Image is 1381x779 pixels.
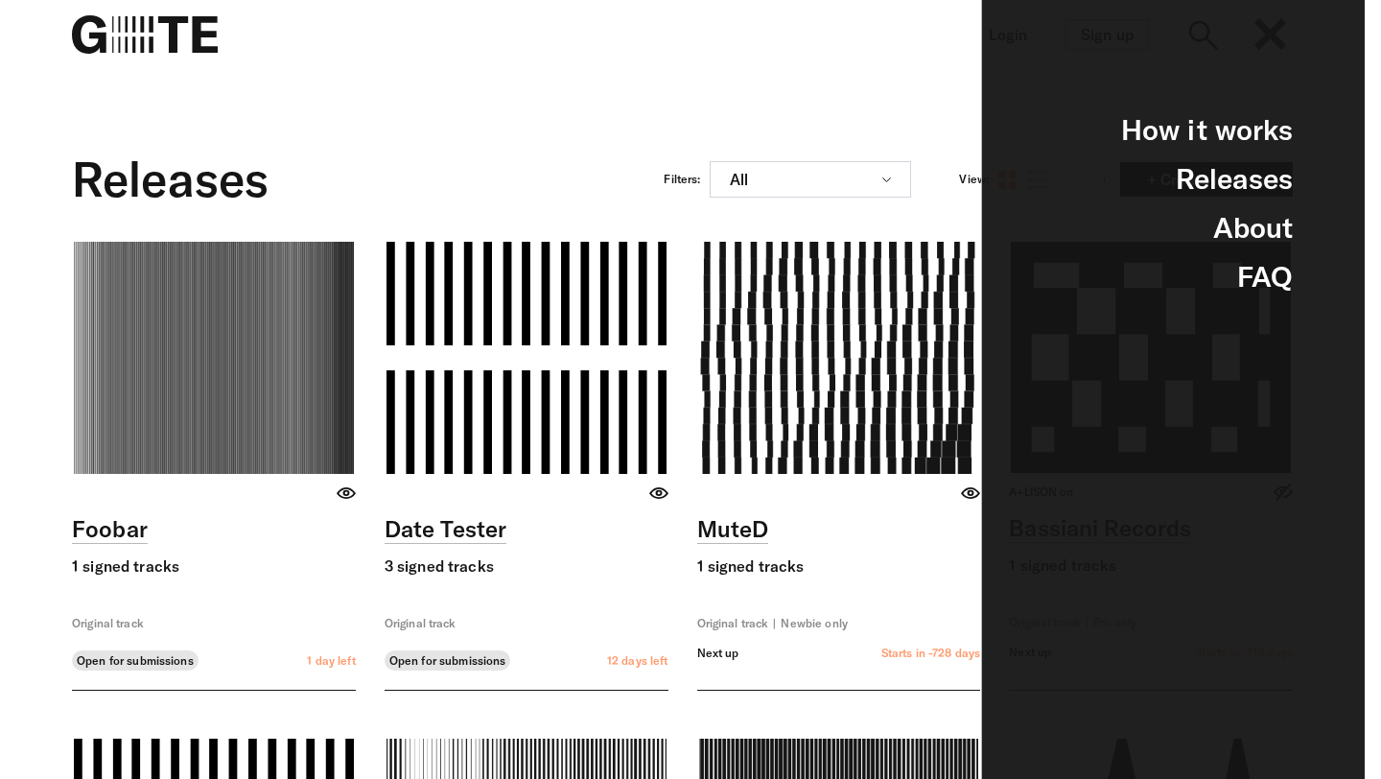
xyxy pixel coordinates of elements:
[1237,252,1293,301] a: FAQ
[959,172,989,187] div: View:
[1121,106,1294,154] a: How it works
[697,514,769,544] a: MuteD
[1213,203,1294,252] a: About
[307,653,355,669] div: 1 day left
[385,514,506,544] a: Date Tester
[607,653,668,669] div: 12 days left
[72,15,218,54] img: G=TE
[72,514,148,544] a: Foobar
[664,172,700,187] div: Filters:
[72,146,269,213] div: Releases
[710,161,911,198] button: All
[1176,154,1294,203] a: Releases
